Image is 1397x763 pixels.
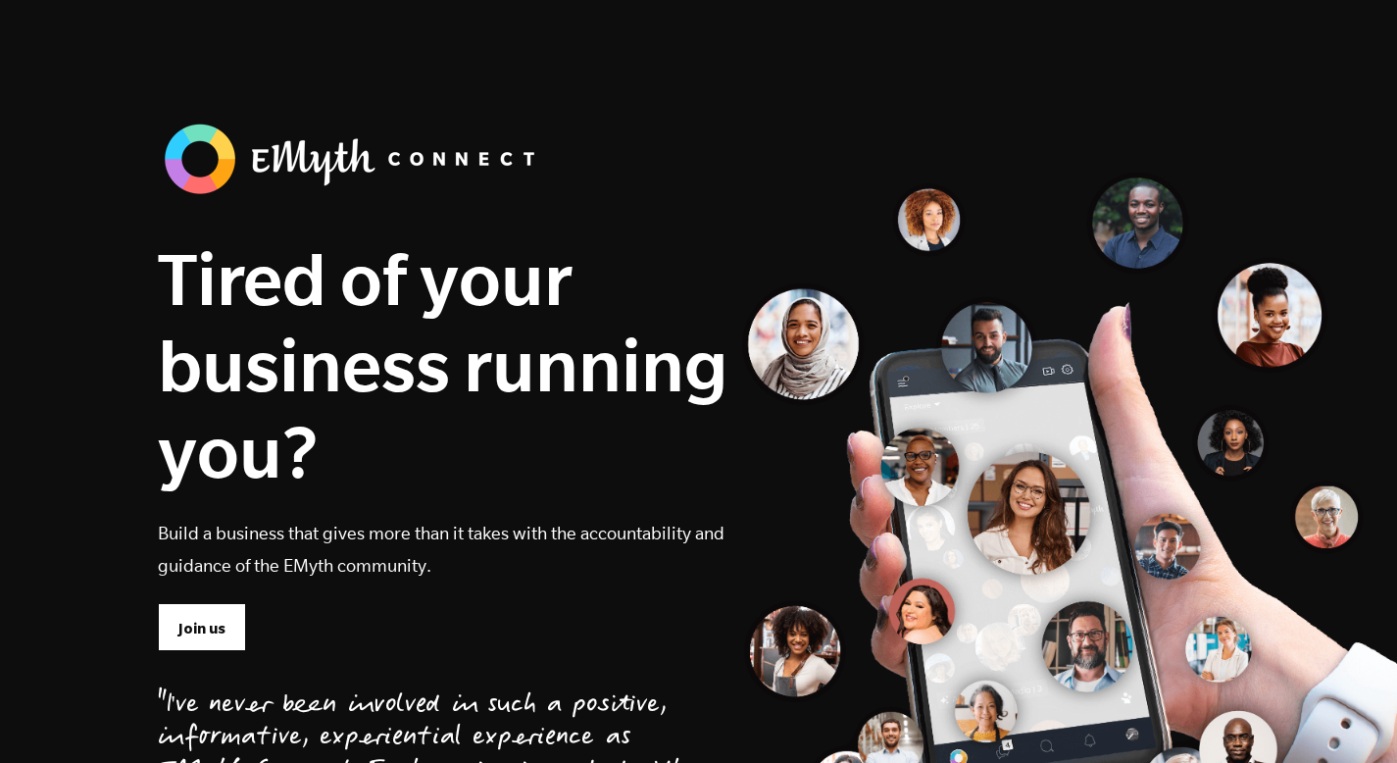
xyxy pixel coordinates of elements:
a: Join us [158,603,246,650]
span: Join us [178,618,225,639]
iframe: Chat Widget [1299,669,1397,763]
img: banner_logo [158,118,550,200]
h1: Tired of your business running you? [158,235,728,494]
p: Build a business that gives more than it takes with the accountability and guidance of the EMyth ... [158,517,728,582]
